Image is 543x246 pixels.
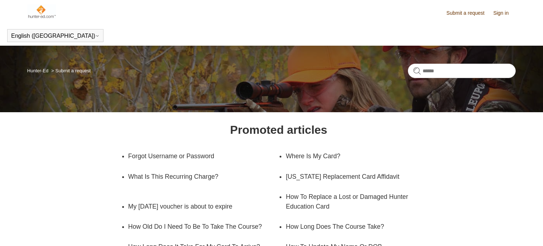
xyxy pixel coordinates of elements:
[408,64,516,78] input: Search
[286,167,425,187] a: [US_STATE] Replacement Card Affidavit
[128,217,268,237] a: How Old Do I Need To Be To Take The Course?
[286,217,425,237] a: How Long Does The Course Take?
[27,68,50,73] li: Hunter-Ed
[50,68,91,73] li: Submit a request
[128,146,268,166] a: Forgot Username or Password
[230,121,327,138] h1: Promoted articles
[27,68,49,73] a: Hunter-Ed
[286,187,436,217] a: How To Replace a Lost or Damaged Hunter Education Card
[446,9,492,17] a: Submit a request
[128,167,279,187] a: What Is This Recurring Charge?
[286,146,425,166] a: Where Is My Card?
[493,9,516,17] a: Sign in
[128,196,268,217] a: My [DATE] voucher is about to expire
[11,33,100,39] button: English ([GEOGRAPHIC_DATA])
[27,4,56,19] img: Hunter-Ed Help Center home page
